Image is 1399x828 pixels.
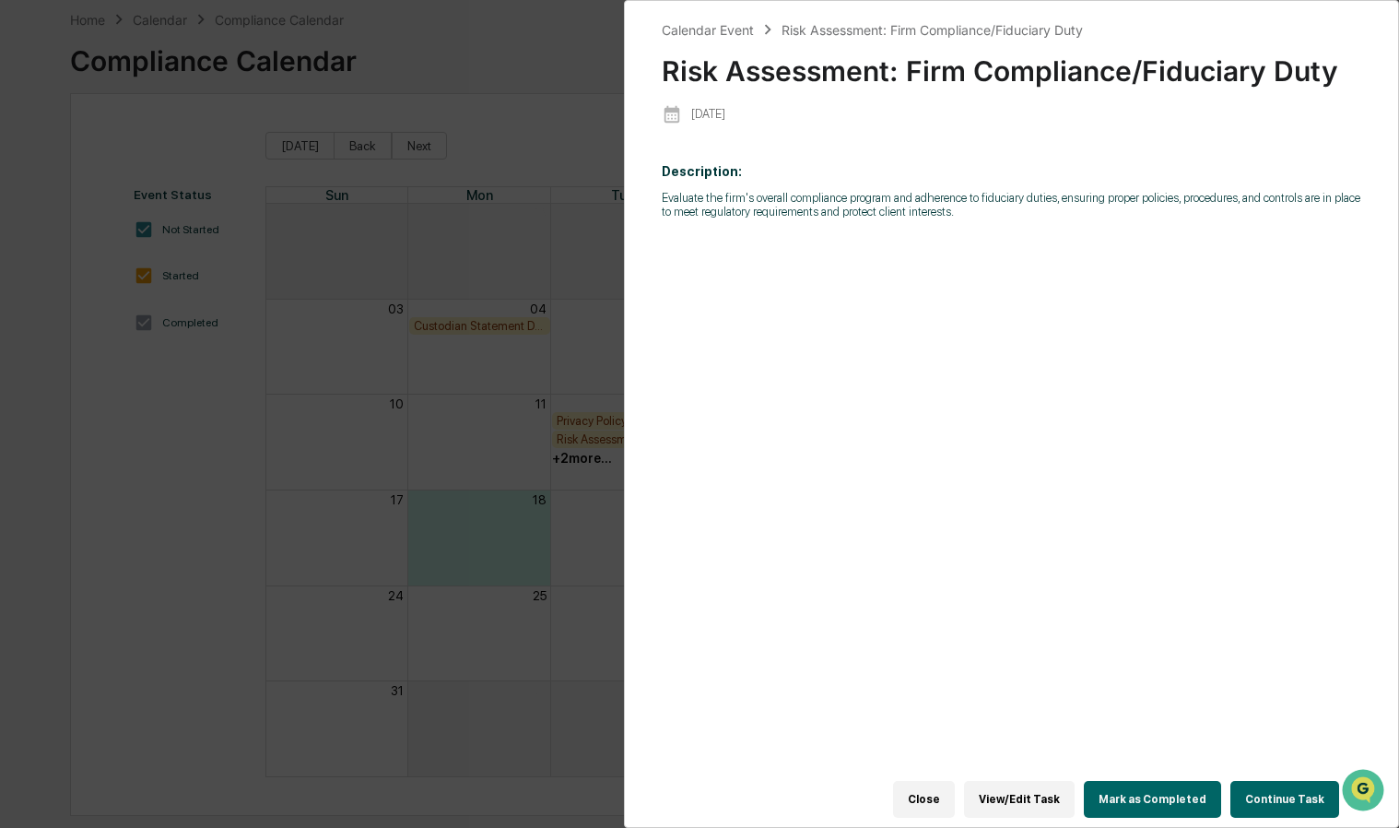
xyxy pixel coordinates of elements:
[18,328,33,343] div: 🖐️
[1084,781,1221,818] button: Mark as Completed
[313,146,335,168] button: Start new chat
[163,250,201,265] span: [DATE]
[152,326,229,345] span: Attestations
[11,319,126,352] a: 🖐️Preclearance
[18,38,335,67] p: How can we help?
[691,107,725,121] p: [DATE]
[662,22,754,38] div: Calendar Event
[286,200,335,222] button: See all
[662,40,1361,88] div: Risk Assessment: Firm Compliance/Fiduciary Duty
[83,159,253,173] div: We're available if you need us!
[130,406,223,420] a: Powered byPylon
[782,22,1083,38] div: Risk Assessment: Firm Compliance/Fiduciary Duty
[134,328,148,343] div: 🗄️
[1340,767,1390,817] iframe: Open customer support
[18,232,48,262] img: Robert Macaulay
[37,361,116,380] span: Data Lookup
[57,250,149,265] span: [PERSON_NAME]
[83,140,302,159] div: Start new chat
[37,326,119,345] span: Preclearance
[183,407,223,420] span: Pylon
[153,250,159,265] span: •
[662,191,1361,219] p: Evaluate the firm's overall compliance program and adherence to fiduciary duties, ensuring proper...
[11,354,123,387] a: 🔎Data Lookup
[48,83,304,102] input: Clear
[18,140,52,173] img: 1746055101610-c473b297-6a78-478c-a979-82029cc54cd1
[39,140,72,173] img: 8933085812038_c878075ebb4cc5468115_72.jpg
[1230,781,1339,818] button: Continue Task
[18,204,118,219] div: Past conversations
[126,319,236,352] a: 🗄️Attestations
[964,781,1075,818] button: View/Edit Task
[18,363,33,378] div: 🔎
[893,781,955,818] button: Close
[662,164,742,179] b: Description:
